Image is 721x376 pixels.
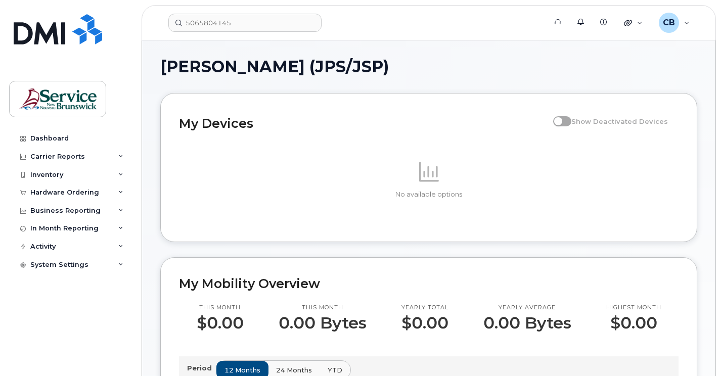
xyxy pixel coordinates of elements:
p: This month [279,304,367,312]
p: Yearly total [401,304,448,312]
span: Show Deactivated Devices [571,117,668,125]
h2: My Mobility Overview [179,276,679,291]
span: [PERSON_NAME] (JPS/JSP) [160,59,389,74]
p: $0.00 [197,314,244,332]
span: YTD [328,365,342,375]
h2: My Devices [179,116,548,131]
p: $0.00 [401,314,448,332]
input: Show Deactivated Devices [553,112,561,120]
p: 0.00 Bytes [279,314,367,332]
p: Yearly average [483,304,571,312]
p: 0.00 Bytes [483,314,571,332]
p: This month [197,304,244,312]
p: No available options [179,190,679,199]
p: Highest month [606,304,661,312]
p: $0.00 [606,314,661,332]
p: Period [187,363,216,373]
span: 24 months [276,365,312,375]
